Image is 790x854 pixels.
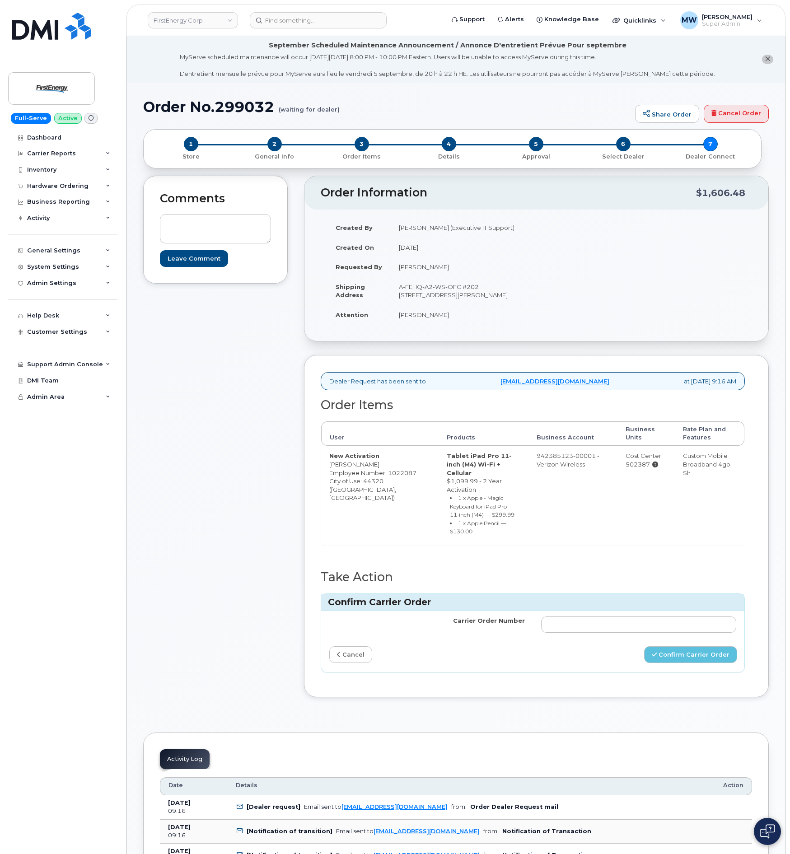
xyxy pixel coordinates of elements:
span: Employee Number: 1022087 [329,469,416,476]
span: 3 [355,137,369,151]
div: MyServe scheduled maintenance will occur [DATE][DATE] 8:00 PM - 10:00 PM Eastern. Users will be u... [180,53,715,78]
h2: Comments [160,192,271,205]
td: [PERSON_NAME] [391,257,530,277]
a: 5 Approval [492,151,580,161]
span: 5 [529,137,543,151]
td: Custom Mobile Broadband 4gb Sh [675,446,744,545]
a: 6 Select Dealer [580,151,667,161]
div: Email sent to [304,803,448,810]
a: Cancel Order [704,105,769,123]
a: [EMAIL_ADDRESS][DOMAIN_NAME] [374,828,480,835]
span: Date [168,781,183,789]
th: Rate Plan and Features [675,421,744,446]
th: Business Account [528,421,617,446]
b: Notification of Transaction [502,828,591,835]
span: 6 [616,137,631,151]
h2: Order Items [321,398,745,412]
small: (waiting for dealer) [279,99,340,113]
p: Approval [496,153,576,161]
h3: Confirm Carrier Order [328,596,738,608]
strong: Created On [336,244,374,251]
div: September Scheduled Maintenance Announcement / Annonce D'entretient Prévue Pour septembre [269,41,626,50]
a: [EMAIL_ADDRESS][DOMAIN_NAME] [341,803,448,810]
b: [Dealer request] [247,803,300,810]
button: close notification [762,55,773,64]
strong: Requested By [336,263,382,271]
th: User [321,421,439,446]
small: 1 x Apple - Magic Keyboard for iPad Pro 11‑inch (M4) — $299.99 [450,495,514,518]
a: 4 Details [405,151,492,161]
p: General Info [234,153,314,161]
span: 4 [442,137,456,151]
td: $1,099.99 - 2 Year Activation [439,446,528,545]
strong: Tablet iPad Pro 11-inch (M4) Wi-Fi + Cellular [447,452,512,476]
span: 2 [267,137,282,151]
a: 3 Order Items [318,151,405,161]
a: 1 Store [151,151,231,161]
strong: New Activation [329,452,379,459]
th: Action [715,777,752,795]
input: Leave Comment [160,250,228,267]
strong: Created By [336,224,373,231]
strong: Attention [336,311,368,318]
span: 1 [184,137,198,151]
h2: Order Information [321,187,696,199]
p: Order Items [322,153,402,161]
h2: Take Action [321,570,745,584]
b: [DATE] [168,824,191,831]
div: 09:16 [168,831,220,840]
b: [Notification of transition] [247,828,332,835]
span: from: [483,828,499,835]
td: 942385123-00001 - Verizon Wireless [528,446,617,545]
small: 1 x Apple Pencil — $130.00 [450,520,506,535]
b: Order Dealer Request mail [470,803,558,810]
td: [DATE] [391,238,530,257]
td: [PERSON_NAME] City of Use: 44320 ([GEOGRAPHIC_DATA], [GEOGRAPHIC_DATA]) [321,446,439,545]
div: Email sent to [336,828,480,835]
p: Store [154,153,227,161]
th: Business Units [617,421,675,446]
td: [PERSON_NAME] (Executive IT Support) [391,218,530,238]
th: Products [439,421,528,446]
b: [DATE] [168,799,191,806]
div: Cost Center: 502387 [626,452,667,468]
button: Confirm Carrier Order [644,646,737,663]
p: Details [409,153,489,161]
a: [EMAIL_ADDRESS][DOMAIN_NAME] [500,377,609,386]
div: $1,606.48 [696,184,745,201]
h1: Order No.299032 [143,99,631,115]
div: Dealer Request has been sent to at [DATE] 9:16 AM [321,372,745,391]
span: from: [451,803,467,810]
span: Details [236,781,257,789]
img: Open chat [760,824,775,839]
td: A-FEHQ-A2-WS-OFC #202 [STREET_ADDRESS][PERSON_NAME] [391,277,530,305]
strong: Shipping Address [336,283,365,299]
label: Carrier Order Number [453,616,525,625]
a: Share Order [635,105,699,123]
div: 09:16 [168,807,220,815]
td: [PERSON_NAME] [391,305,530,325]
p: Select Dealer [583,153,663,161]
a: cancel [329,646,372,663]
a: 2 General Info [231,151,318,161]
